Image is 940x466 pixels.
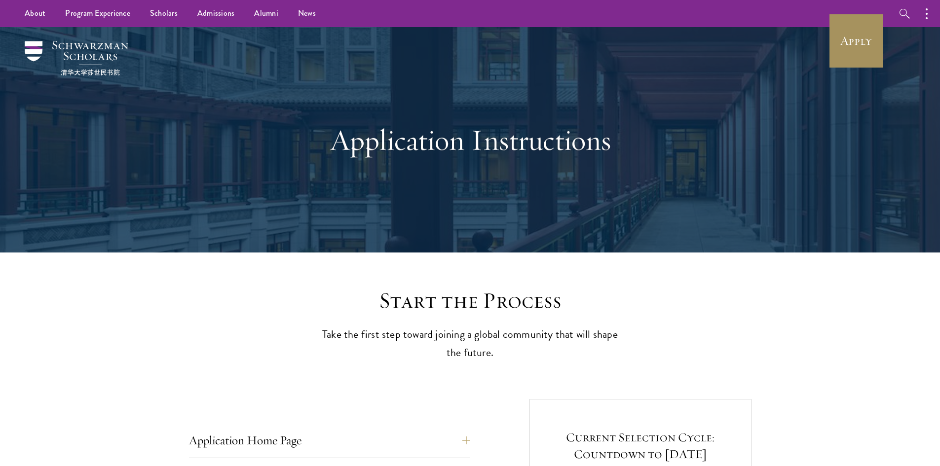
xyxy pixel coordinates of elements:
button: Application Home Page [189,429,470,452]
a: Apply [828,13,884,69]
h1: Application Instructions [300,122,640,158]
p: Take the first step toward joining a global community that will shape the future. [317,325,623,362]
img: Schwarzman Scholars [25,41,128,75]
h2: Start the Process [317,287,623,315]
